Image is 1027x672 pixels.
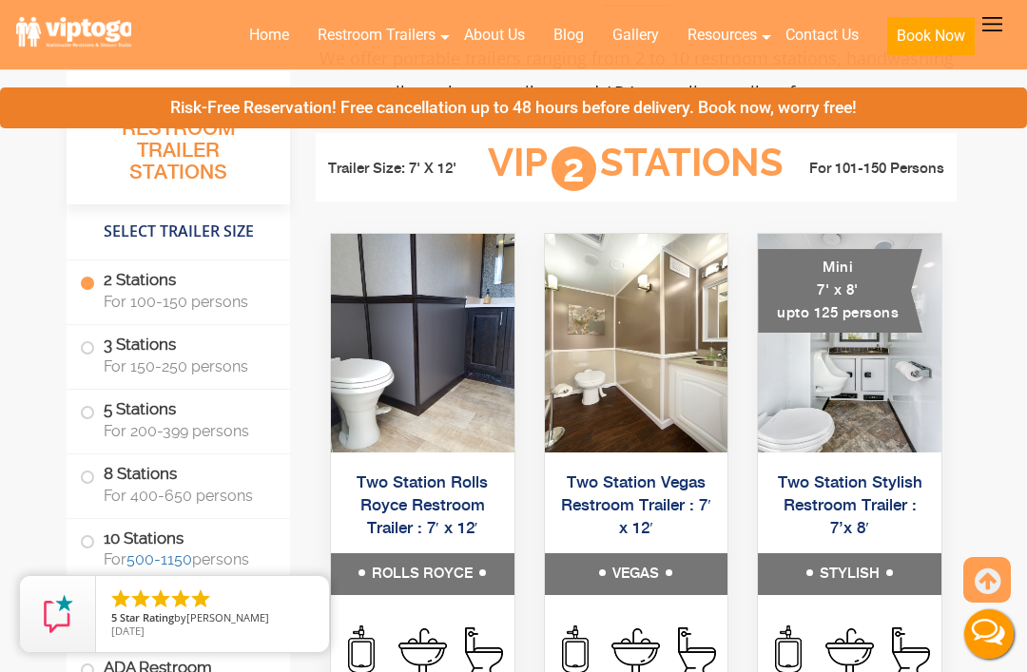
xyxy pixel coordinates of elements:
[758,234,941,452] img: A mini restroom trailer with two separate stations and separate doors for males and females
[120,610,174,624] span: Star Rating
[758,249,922,333] div: Mini 7' x 8' upto 125 persons
[104,422,267,440] span: For 200-399 persons
[778,474,922,537] a: Two Station Stylish Restroom Trailer : 7’x 8′
[539,14,598,56] a: Blog
[104,293,267,311] span: For 100-150 persons
[80,454,277,513] label: 8 Stations
[149,587,172,610] li: 
[303,14,450,56] a: Restroom Trailers
[169,587,192,610] li: 
[80,390,277,449] label: 5 Stations
[552,146,596,191] span: 2
[758,553,941,595] h5: STYLISH
[111,612,314,625] span: by
[545,234,728,452] img: Side view of two station restroom trailer with separate doors for males and females
[598,14,673,56] a: Gallery
[80,260,277,319] label: 2 Stations
[357,474,488,537] a: Two Station Rolls Royce Restroom Trailer : 7′ x 12′
[561,474,711,537] a: Two Station Vegas Restroom Trailer : 7′ x 12′
[887,17,975,55] button: Book Now
[673,14,771,56] a: Resources
[331,553,514,595] h5: ROLLS ROYCE
[104,550,267,568] span: For persons
[129,587,152,610] li: 
[235,14,303,56] a: Home
[484,143,788,195] h3: VIP Stations
[873,14,989,67] a: Book Now
[80,519,277,578] label: 10 Stations
[126,550,192,568] a: 500-1150
[111,624,145,638] span: [DATE]
[109,587,132,610] li: 
[545,553,728,595] h5: VEGAS
[80,325,277,384] label: 3 Stations
[67,214,290,250] h4: Select Trailer Size
[450,14,539,56] a: About Us
[331,234,514,452] img: Side view of two station restroom trailer with separate doors for males and females
[111,610,117,624] span: 5
[104,357,267,375] span: For 150-250 persons
[788,158,944,181] li: For 101-150 Persons
[39,595,77,633] img: Review Rating
[189,587,212,610] li: 
[67,90,290,204] h3: All Portable Restroom Trailer Stations
[186,610,269,624] span: [PERSON_NAME]
[328,158,484,181] li: Trailer Size: 7' X 12'
[951,596,1027,672] button: Live Chat
[771,14,873,56] a: Contact Us
[104,487,267,505] span: For 400-650 persons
